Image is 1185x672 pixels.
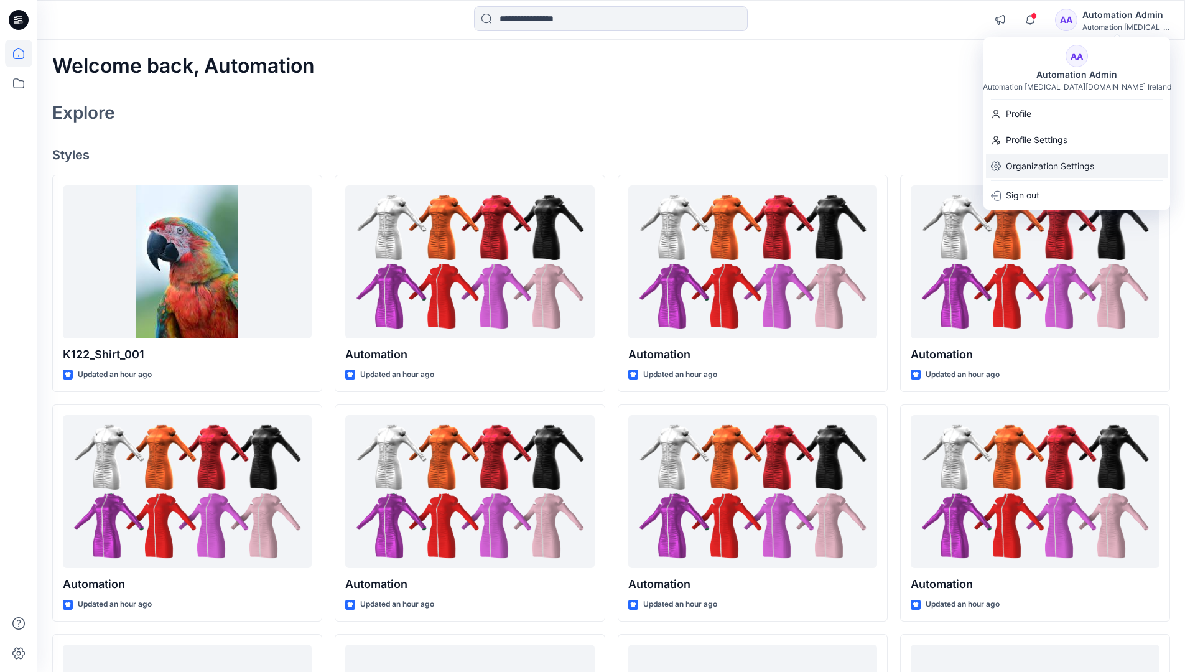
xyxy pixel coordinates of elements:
a: K122_Shirt_001 [63,185,312,339]
h2: Explore [52,103,115,123]
p: Automation [345,576,594,593]
p: Updated an hour ago [926,598,1000,611]
a: Automation [63,415,312,569]
p: Updated an hour ago [78,598,152,611]
div: AA [1055,9,1077,31]
p: Automation [911,576,1159,593]
p: K122_Shirt_001 [63,346,312,363]
p: Profile Settings [1006,128,1067,152]
a: Automation [911,185,1159,339]
a: Automation [628,185,877,339]
p: Profile [1006,102,1031,126]
a: Automation [628,415,877,569]
a: Profile [983,102,1170,126]
p: Automation [63,576,312,593]
p: Automation [628,576,877,593]
p: Automation [911,346,1159,363]
p: Organization Settings [1006,154,1094,178]
h4: Styles [52,147,1170,162]
div: AA [1066,45,1088,67]
div: Automation [MEDICAL_DATA]... [1082,22,1169,32]
p: Automation [345,346,594,363]
p: Updated an hour ago [360,368,434,381]
a: Profile Settings [983,128,1170,152]
p: Updated an hour ago [643,368,717,381]
p: Automation [628,346,877,363]
p: Updated an hour ago [78,368,152,381]
div: Automation [MEDICAL_DATA][DOMAIN_NAME] Ireland [983,82,1171,91]
p: Sign out [1006,184,1039,207]
p: Updated an hour ago [926,368,1000,381]
div: Automation Admin [1029,67,1125,82]
div: Automation Admin [1082,7,1169,22]
p: Updated an hour ago [643,598,717,611]
a: Organization Settings [983,154,1170,178]
a: Automation [345,185,594,339]
a: Automation [911,415,1159,569]
a: Automation [345,415,594,569]
p: Updated an hour ago [360,598,434,611]
h2: Welcome back, Automation [52,55,315,78]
